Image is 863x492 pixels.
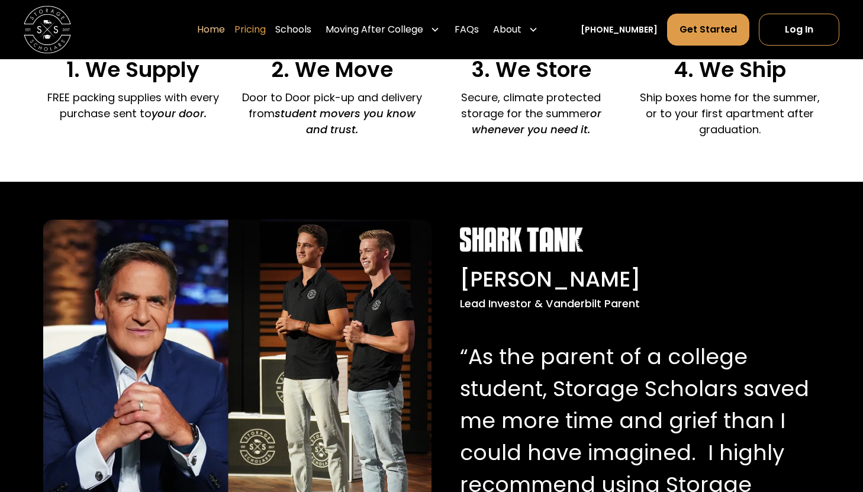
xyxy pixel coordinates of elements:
[472,106,601,137] em: or whenever you need it.
[460,263,811,295] div: [PERSON_NAME]
[581,24,658,36] a: [PHONE_NUMBER]
[460,295,811,311] div: Lead Investor & Vanderbilt Parent
[326,22,423,37] div: Moving After College
[441,89,621,137] p: Secure, climate protected storage for the summer
[43,89,223,121] p: FREE packing supplies with every purchase sent to
[152,106,207,121] em: your door.
[321,13,445,46] div: Moving After College
[493,22,521,37] div: About
[455,13,479,46] a: FAQs
[24,6,71,53] img: Storage Scholars main logo
[197,13,225,46] a: Home
[242,57,422,82] h3: 2. We Move
[43,57,223,82] h3: 1. We Supply
[441,57,621,82] h3: 3. We Store
[24,6,71,53] a: home
[640,89,820,137] p: Ship boxes home for the summer, or to your first apartment after graduation.
[759,14,839,46] a: Log In
[242,89,422,137] p: Door to Door pick-up and delivery from
[667,14,749,46] a: Get Started
[275,13,311,46] a: Schools
[234,13,266,46] a: Pricing
[460,227,583,252] img: Shark Tank white logo.
[488,13,543,46] div: About
[275,106,416,137] em: student movers you know and trust.
[640,57,820,82] h3: 4. We Ship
